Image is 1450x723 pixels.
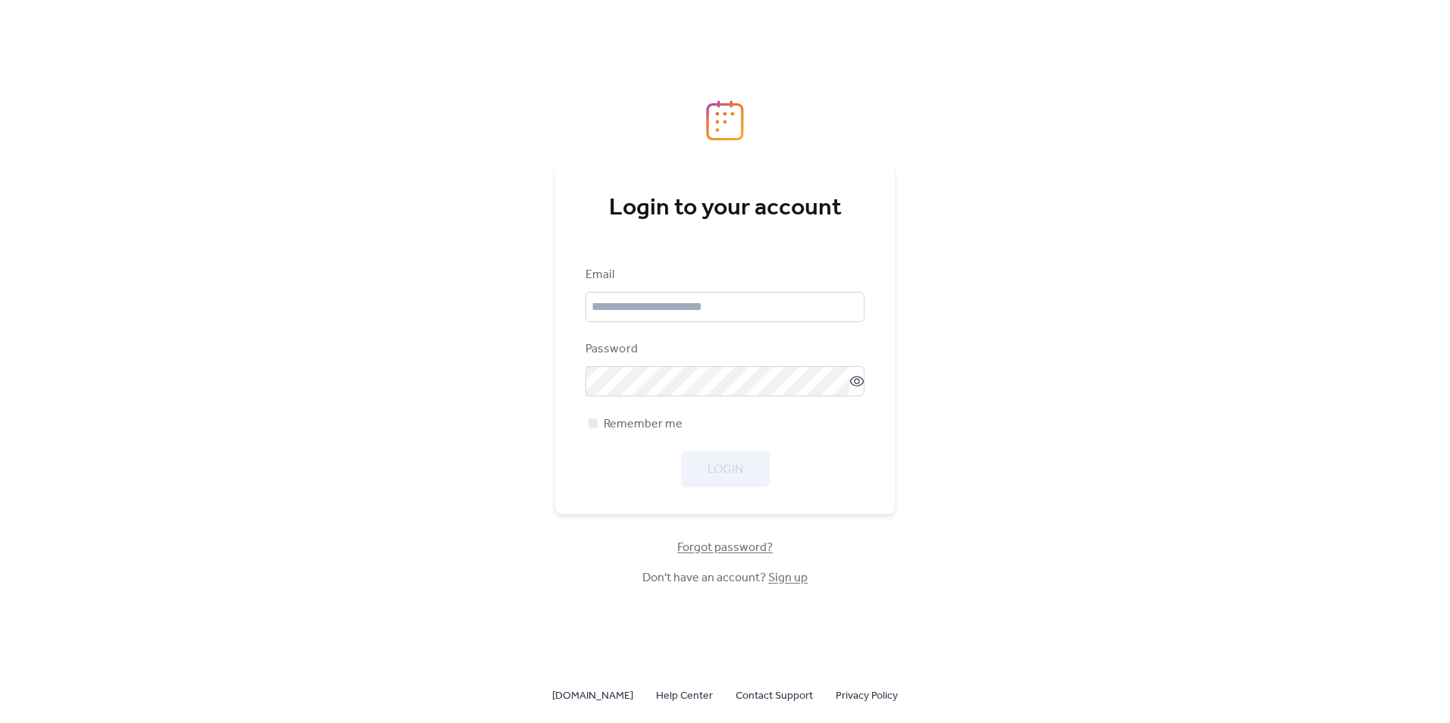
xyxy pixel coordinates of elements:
a: [DOMAIN_NAME] [552,686,633,705]
span: Forgot password? [677,539,773,557]
span: Help Center [656,687,713,706]
div: Login to your account [585,193,865,224]
div: Password [585,340,862,358]
span: [DOMAIN_NAME] [552,687,633,706]
img: logo [706,100,744,141]
span: Remember me [604,415,683,433]
span: Contact Support [736,687,813,706]
a: Help Center [656,686,713,705]
a: Forgot password? [677,543,773,552]
span: Don't have an account? [642,569,808,587]
a: Sign up [768,566,808,590]
div: Email [585,266,862,284]
a: Privacy Policy [836,686,898,705]
a: Contact Support [736,686,813,705]
span: Privacy Policy [836,687,898,706]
